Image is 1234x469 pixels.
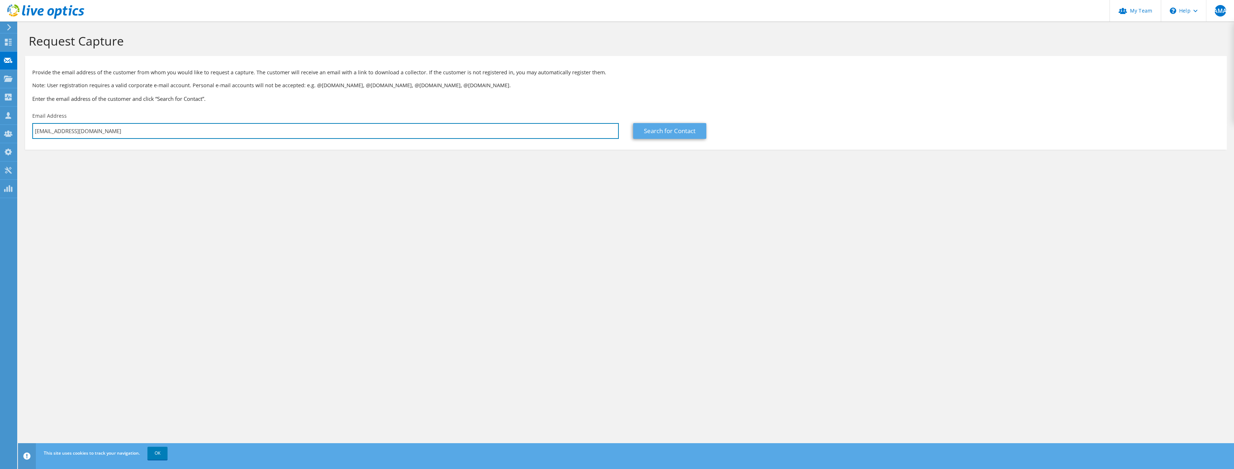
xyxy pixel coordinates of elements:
p: Provide the email address of the customer from whom you would like to request a capture. The cust... [32,69,1220,76]
label: Email Address [32,112,67,119]
a: OK [147,447,168,460]
p: Note: User registration requires a valid corporate e-mail account. Personal e-mail accounts will ... [32,81,1220,89]
span: This site uses cookies to track your navigation. [44,450,140,456]
h1: Request Capture [29,33,1220,48]
svg: \n [1170,8,1176,14]
span: AMA [1215,5,1226,17]
h3: Enter the email address of the customer and click “Search for Contact”. [32,95,1220,103]
a: Search for Contact [633,123,706,139]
